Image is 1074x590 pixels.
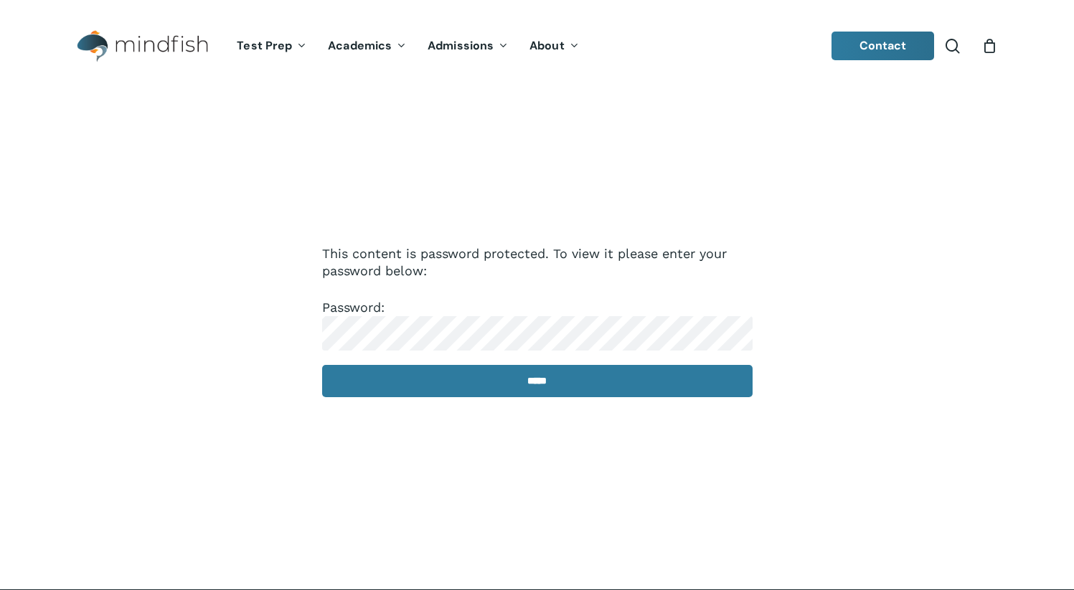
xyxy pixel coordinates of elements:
span: About [529,38,565,53]
input: Password: [322,316,753,351]
p: This content is password protected. To view it please enter your password below: [322,245,753,299]
a: About [519,40,590,52]
a: Cart [981,38,997,54]
span: Admissions [428,38,494,53]
label: Password: [322,300,753,340]
a: Contact [832,32,935,60]
a: Admissions [417,40,519,52]
span: Contact [859,38,907,53]
span: Test Prep [237,38,292,53]
nav: Main Menu [226,19,589,73]
header: Main Menu [57,19,1017,73]
a: Test Prep [226,40,317,52]
span: Academics [328,38,392,53]
a: Academics [317,40,417,52]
